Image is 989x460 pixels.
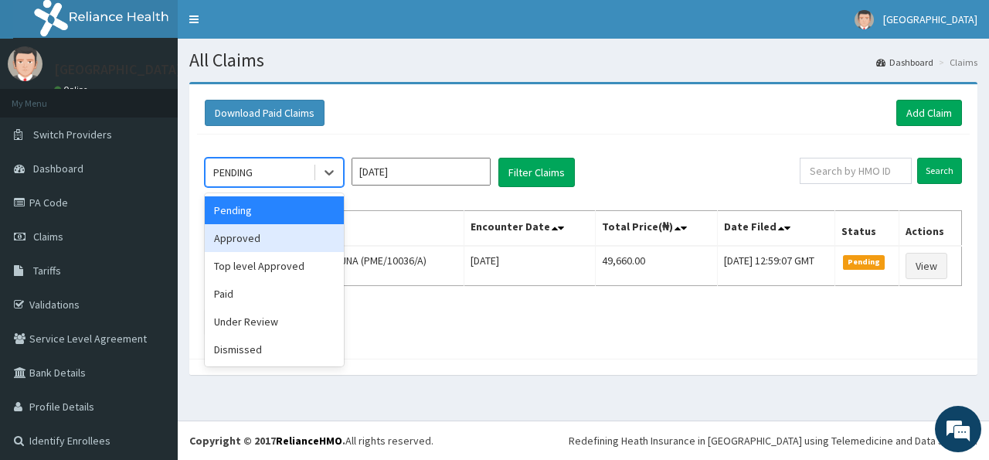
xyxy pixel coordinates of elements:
[596,211,718,247] th: Total Price(₦)
[205,252,344,280] div: Top level Approved
[276,434,342,448] a: RelianceHMO
[717,211,834,247] th: Date Filed
[189,50,977,70] h1: All Claims
[33,264,61,278] span: Tariffs
[352,158,491,186] input: Select Month and Year
[935,56,977,69] li: Claims
[54,63,182,77] p: [GEOGRAPHIC_DATA]
[205,280,344,308] div: Paid
[205,308,344,336] div: Under Review
[213,165,253,180] div: PENDING
[800,158,912,184] input: Search by HMO ID
[189,434,345,448] strong: Copyright © 2017 .
[33,128,112,141] span: Switch Providers
[596,246,718,286] td: 49,660.00
[498,158,575,187] button: Filter Claims
[8,46,42,81] img: User Image
[178,421,989,460] footer: All rights reserved.
[464,246,595,286] td: [DATE]
[855,10,874,29] img: User Image
[917,158,962,184] input: Search
[33,230,63,244] span: Claims
[205,100,325,126] button: Download Paid Claims
[569,433,977,448] div: Redefining Heath Insurance in [GEOGRAPHIC_DATA] using Telemedicine and Data Science!
[899,211,962,247] th: Actions
[717,246,834,286] td: [DATE] 12:59:07 GMT
[906,253,947,279] a: View
[205,196,344,224] div: Pending
[876,56,933,69] a: Dashboard
[205,336,344,363] div: Dismissed
[205,224,344,252] div: Approved
[883,12,977,26] span: [GEOGRAPHIC_DATA]
[464,211,595,247] th: Encounter Date
[54,84,91,95] a: Online
[834,211,899,247] th: Status
[843,255,885,269] span: Pending
[896,100,962,126] a: Add Claim
[33,162,83,175] span: Dashboard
